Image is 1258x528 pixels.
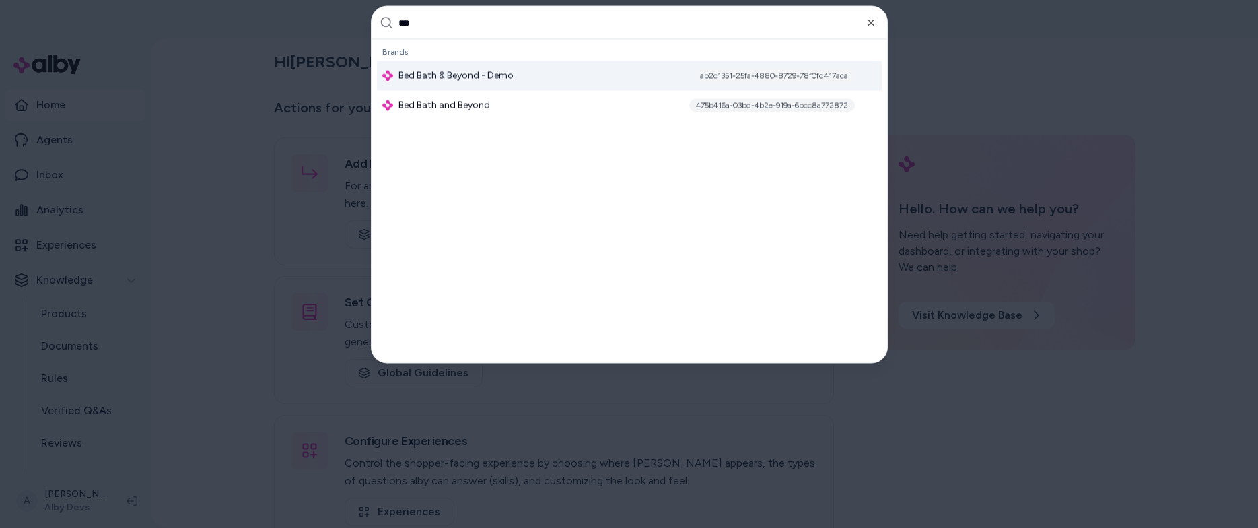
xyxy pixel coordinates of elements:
span: Bed Bath and Beyond [398,99,490,112]
div: 475b416a-03bd-4b2e-919a-6bcc8a772872 [689,99,855,112]
img: alby Logo [382,71,393,81]
img: alby Logo [382,100,393,111]
div: ab2c1351-25fa-4880-8729-78f0fd417aca [693,69,855,83]
span: Bed Bath & Beyond - Demo [398,69,514,83]
div: Brands [377,42,882,61]
div: Suggestions [372,40,887,363]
